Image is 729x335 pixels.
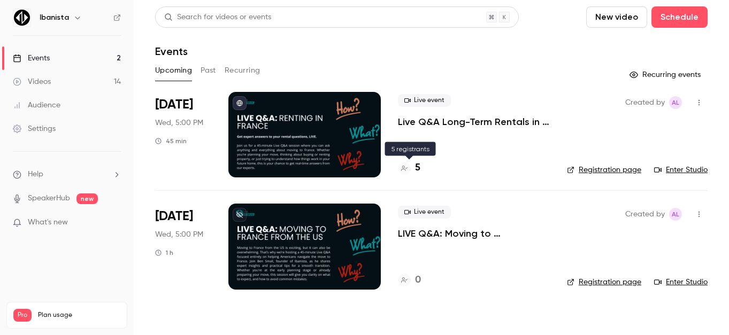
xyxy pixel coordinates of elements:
span: Alexandra Lhomond [669,208,682,221]
span: Help [28,169,43,180]
span: Wed, 5:00 PM [155,118,203,128]
img: Ibanista [13,9,30,26]
div: 1 h [155,248,173,257]
h1: Events [155,45,188,58]
span: new [76,193,98,204]
div: Audience [13,100,60,111]
span: AL [672,208,679,221]
span: Plan usage [38,311,120,320]
span: Wed, 5:00 PM [155,229,203,240]
button: Recurring [225,62,260,79]
div: 45 min [155,137,187,145]
span: AL [672,96,679,109]
div: Settings [13,123,56,134]
span: Live event [398,94,451,107]
button: Past [201,62,216,79]
div: Oct 22 Wed, 5:00 PM (Europe/London) [155,204,211,289]
button: Schedule [651,6,708,28]
div: Search for videos or events [164,12,271,23]
span: [DATE] [155,208,193,225]
span: Live event [398,206,451,219]
span: Created by [625,96,665,109]
a: 0 [398,273,421,287]
button: Upcoming [155,62,192,79]
h4: 0 [415,273,421,287]
li: help-dropdown-opener [13,169,121,180]
span: Created by [625,208,665,221]
a: SpeakerHub [28,193,70,204]
div: Oct 1 Wed, 5:00 PM (Europe/London) [155,92,211,177]
div: Events [13,53,50,64]
h4: 5 [415,161,420,175]
a: Registration page [567,165,641,175]
span: Alexandra Lhomond [669,96,682,109]
a: Registration page [567,277,641,287]
span: What's new [28,217,68,228]
a: Live Q&A Long-Term Rentals in [GEOGRAPHIC_DATA] [398,115,550,128]
button: New video [586,6,647,28]
iframe: Noticeable Trigger [108,218,121,228]
a: Enter Studio [654,277,708,287]
span: [DATE] [155,96,193,113]
button: Recurring events [625,66,708,83]
div: Videos [13,76,51,87]
span: Pro [13,309,32,322]
a: LIVE Q&A: Moving to [GEOGRAPHIC_DATA] from the [GEOGRAPHIC_DATA] [398,227,550,240]
h6: Ibanista [40,12,69,23]
a: 5 [398,161,420,175]
a: Enter Studio [654,165,708,175]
